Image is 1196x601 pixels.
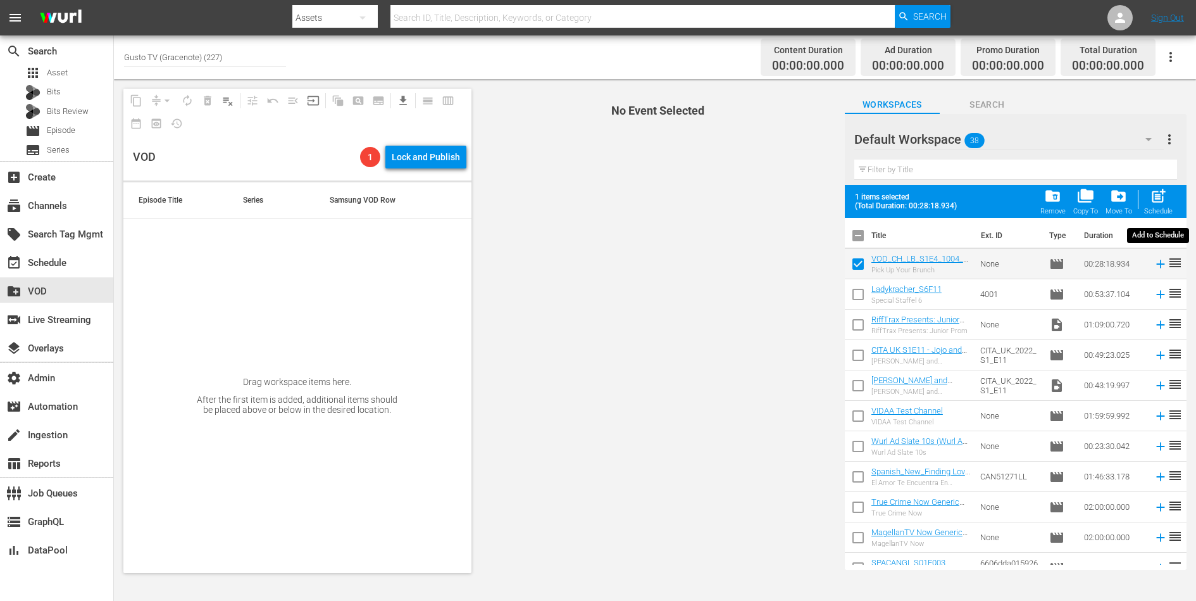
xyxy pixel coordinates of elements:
[47,144,70,156] span: Series
[6,44,22,59] span: Search
[243,377,351,387] div: Drag workspace items here.
[871,406,943,415] a: VIDAA Test Channel
[25,142,40,158] span: Series
[6,170,22,185] span: Create
[1154,379,1168,393] svg: Add to Schedule
[438,91,458,111] span: Week Calendar View
[871,218,973,253] th: Title
[1037,184,1069,219] span: Remove Item From Workspace
[1079,340,1149,370] td: 00:49:23.025
[1072,41,1144,59] div: Total Duration
[1154,561,1168,575] svg: Add to Schedule
[913,5,947,28] span: Search
[772,41,844,59] div: Content Duration
[25,123,40,139] span: Episode
[413,89,438,113] span: Day Calendar View
[6,456,22,471] span: Reports
[1162,132,1177,147] span: more_vert
[871,266,970,274] div: Pick Up Your Brunch
[146,113,166,134] span: View Backup
[975,492,1044,522] td: None
[872,59,944,73] span: 00:00:00.000
[1079,462,1149,492] td: 01:46:33.178
[1072,59,1144,73] span: 00:00:00.000
[1079,492,1149,522] td: 02:00:00.000
[6,399,22,414] span: Automation
[1049,317,1064,332] span: Video
[975,370,1044,401] td: CITA_UK_2022_S1_E11
[126,113,146,134] span: Month Calendar View
[1049,408,1064,424] span: Episode
[25,65,40,80] span: Asset
[1040,207,1066,215] div: Remove
[1076,218,1152,253] th: Duration
[1154,470,1168,484] svg: Add to Schedule
[6,255,22,270] span: Schedule
[1168,346,1183,362] span: reorder
[871,479,970,487] div: El Amor Te Encuentra En Mountain View
[1079,553,1149,583] td: 00:30:03.685
[1151,13,1184,23] a: Sign Out
[871,376,952,395] a: [PERSON_NAME] and [PERSON_NAME]
[975,462,1044,492] td: CAN51271LL
[6,227,22,242] span: Search Tag Mgmt
[871,357,970,365] div: [PERSON_NAME] and [PERSON_NAME]
[973,218,1042,253] th: Ext. ID
[392,146,460,168] div: Lock and Publish
[1168,286,1183,301] span: reorder
[975,310,1044,340] td: None
[8,10,23,25] span: menu
[1079,249,1149,279] td: 00:28:18.934
[1106,207,1132,215] div: Move To
[1154,348,1168,362] svg: Add to Schedule
[964,127,985,154] span: 38
[177,91,197,111] span: Loop Content
[221,94,234,107] span: playlist_remove_outlined
[303,91,323,111] span: Update Metadata from Key Asset
[871,497,964,516] a: True Crime Now Generic EPG
[1073,207,1098,215] div: Copy To
[871,345,967,364] a: CITA UK S1E11 - Jojo and Belle
[6,486,22,501] span: Job Queues
[6,514,22,529] span: GraphQL
[1077,187,1094,205] span: folder_copy
[368,91,389,111] span: Create Series Block
[6,370,22,386] span: Admin
[166,113,187,134] span: Select single day to View History
[1144,207,1173,215] div: Schedule
[494,104,823,117] h4: No Event Selected
[47,85,61,98] span: Bits
[1168,255,1183,270] span: reorder
[263,91,283,111] span: Revert to Primary Episode
[1154,288,1168,301] svg: Add to Schedule
[360,152,380,162] span: 1
[1049,378,1064,393] span: Video
[940,97,1035,113] span: Search
[871,436,968,455] a: Wurl Ad Slate 10s (Wurl Ad Slate 10s (00:30:00))
[1079,279,1149,310] td: 00:53:37.104
[1168,316,1183,331] span: reorder
[1110,187,1127,205] span: drive_file_move
[196,395,399,415] div: After the first item is added, additional items should be placed above or below in the desired lo...
[146,91,177,111] span: Remove Gaps & Overlaps
[1168,438,1183,453] span: reorder
[385,146,466,168] button: Lock and Publish
[30,3,91,33] img: ans4CAIJ8jUAAAAAAAAAAAAAAAAAAAAAAAAgQb4GAAAAAAAAAAAAAAAAAAAAAAAAJMjXAAAAAAAAAAAAAAAAAAAAAAAAgAT5G...
[975,431,1044,462] td: None
[1168,377,1183,392] span: reorder
[975,279,1044,310] td: 4001
[1049,530,1064,545] span: Episode
[1049,469,1064,484] span: Episode
[1168,468,1183,483] span: reorder
[871,418,943,426] div: VIDAA Test Channel
[854,122,1164,157] div: Default Workspace
[6,543,22,558] span: DataPool
[1079,522,1149,553] td: 02:00:00.000
[1102,184,1136,219] button: Move To
[25,104,40,119] div: Bits Review
[1168,559,1183,574] span: reorder
[6,341,22,356] span: Overlays
[6,427,22,443] span: Ingestion
[389,89,413,113] span: Download as CSV
[1049,256,1064,272] span: Episode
